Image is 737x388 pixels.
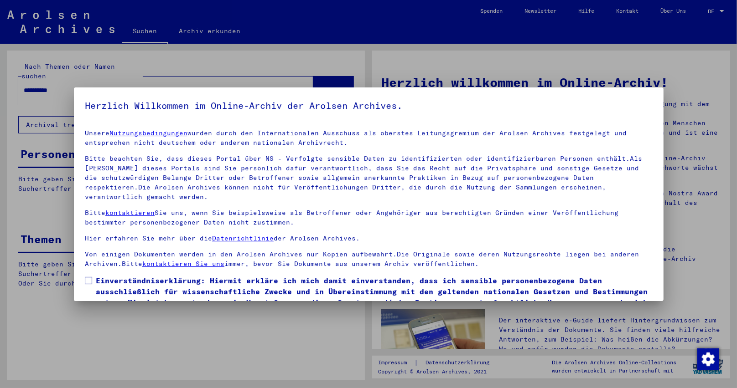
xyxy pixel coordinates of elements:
a: Nutzungsbedingungen [109,129,187,137]
h5: Herzlich Willkommen im Online-Archiv der Arolsen Archives. [85,98,653,113]
p: Von einigen Dokumenten werden in den Arolsen Archives nur Kopien aufbewahrt.Die Originale sowie d... [85,250,653,269]
p: Bitte beachten Sie, dass dieses Portal über NS - Verfolgte sensible Daten zu identifizierten oder... [85,154,653,202]
p: Unsere wurden durch den Internationalen Ausschuss als oberstes Leitungsgremium der Arolsen Archiv... [85,128,653,148]
a: Datenrichtlinie [212,234,274,242]
a: kontaktieren [105,209,155,217]
span: Einverständniserklärung: Hiermit erkläre ich mich damit einverstanden, dass ich sensible personen... [96,275,653,319]
p: Hier erfahren Sie mehr über die der Arolsen Archives. [85,234,653,243]
div: Zustimmung ändern [697,348,719,370]
img: Zustimmung ändern [697,348,719,370]
p: Bitte Sie uns, wenn Sie beispielsweise als Betroffener oder Angehöriger aus berechtigten Gründen ... [85,208,653,227]
a: kontaktieren Sie uns [142,260,224,268]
